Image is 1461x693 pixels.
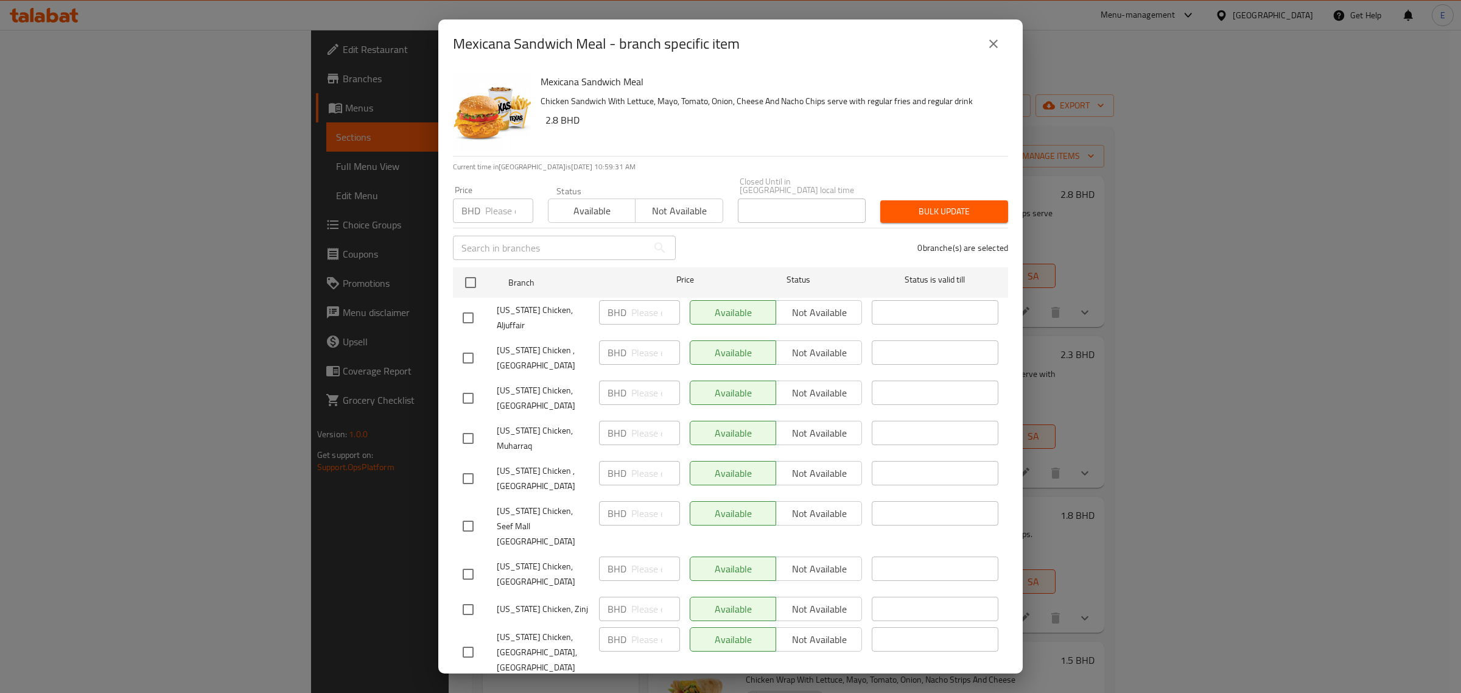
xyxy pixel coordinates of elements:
[497,504,589,549] span: [US_STATE] Chicken, Seef Mall [GEOGRAPHIC_DATA]
[497,559,589,589] span: [US_STATE] Chicken, [GEOGRAPHIC_DATA]
[631,421,680,445] input: Please enter price
[553,202,631,220] span: Available
[645,272,726,287] span: Price
[497,303,589,333] span: [US_STATE] Chicken, Aljuffair
[608,385,626,400] p: BHD
[631,381,680,405] input: Please enter price
[545,111,998,128] h6: 2.8 BHD
[453,161,1008,172] p: Current time in [GEOGRAPHIC_DATA] is [DATE] 10:59:31 AM
[485,199,533,223] input: Please enter price
[497,602,589,617] span: [US_STATE] Chicken, Zinj
[453,34,740,54] h2: Mexicana Sandwich Meal - branch specific item
[608,345,626,360] p: BHD
[497,383,589,413] span: [US_STATE] Chicken, [GEOGRAPHIC_DATA]
[917,242,1008,254] p: 0 branche(s) are selected
[497,463,589,494] span: [US_STATE] Chicken , [GEOGRAPHIC_DATA]
[461,203,480,218] p: BHD
[497,343,589,373] span: [US_STATE] Chicken , [GEOGRAPHIC_DATA]
[735,272,862,287] span: Status
[497,423,589,454] span: [US_STATE] Chicken, Muharraq
[640,202,718,220] span: Not available
[541,94,998,109] p: Chicken Sandwich With Lettuce, Mayo, Tomato, Onion, Cheese And Nacho Chips serve with regular fri...
[872,272,998,287] span: Status is valid till
[631,501,680,526] input: Please enter price
[608,426,626,440] p: BHD
[880,200,1008,223] button: Bulk update
[608,305,626,320] p: BHD
[497,630,589,675] span: [US_STATE] Chicken, [GEOGRAPHIC_DATA],[GEOGRAPHIC_DATA]
[631,461,680,485] input: Please enter price
[453,236,648,260] input: Search in branches
[631,340,680,365] input: Please enter price
[890,204,998,219] span: Bulk update
[631,300,680,325] input: Please enter price
[631,557,680,581] input: Please enter price
[608,632,626,647] p: BHD
[541,73,998,90] h6: Mexicana Sandwich Meal
[548,199,636,223] button: Available
[631,627,680,652] input: Please enter price
[635,199,723,223] button: Not available
[608,602,626,616] p: BHD
[453,73,531,151] img: Mexicana Sandwich Meal
[631,597,680,621] input: Please enter price
[979,29,1008,58] button: close
[608,506,626,521] p: BHD
[608,466,626,480] p: BHD
[608,561,626,576] p: BHD
[508,275,635,290] span: Branch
